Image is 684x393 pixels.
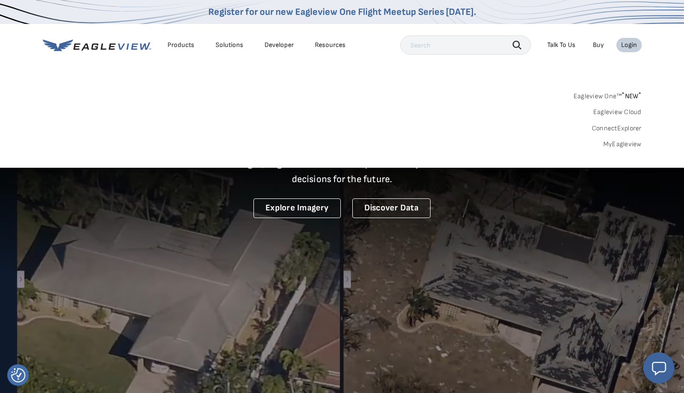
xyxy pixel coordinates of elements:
[11,368,25,382] button: Consent Preferences
[400,35,531,55] input: Search
[208,6,476,18] a: Register for our new Eagleview One Flight Meetup Series [DATE].
[547,41,576,49] div: Talk To Us
[643,352,674,383] button: Open chat window
[621,41,637,49] div: Login
[593,41,604,49] a: Buy
[11,368,25,382] img: Revisit consent button
[253,198,341,218] a: Explore Imagery
[592,124,642,133] a: ConnectExplorer
[603,140,642,149] a: MyEagleview
[168,41,194,49] div: Products
[216,41,243,49] div: Solutions
[352,198,431,218] a: Discover Data
[264,41,294,49] a: Developer
[574,89,642,100] a: Eagleview One™*NEW*
[622,92,641,100] span: NEW
[593,108,642,116] a: Eagleview Cloud
[315,41,346,49] div: Resources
